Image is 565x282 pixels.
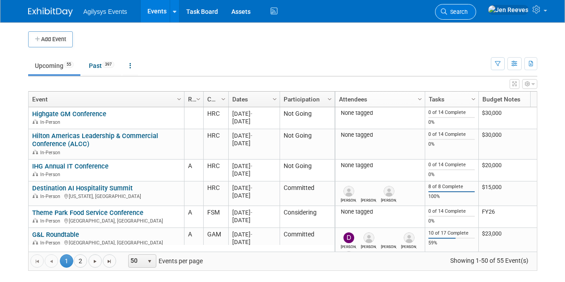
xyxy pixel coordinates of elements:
[271,96,278,103] span: Column Settings
[232,162,276,170] div: [DATE]
[401,243,417,249] div: Rohith Kori
[32,110,106,118] a: Highgate GM Conference
[74,254,87,268] a: 2
[428,240,475,246] div: 59%
[84,8,127,15] span: Agilysys Events
[32,231,79,239] a: G&L Roundtable
[415,92,425,105] a: Column Settings
[280,181,335,206] td: Committed
[32,209,143,217] a: Theme Park Food Service Conference
[32,132,158,148] a: Hilton Americas Leadership & Commercial Conference (ALCC)
[428,218,475,224] div: 0%
[280,129,335,160] td: Not Going
[232,216,276,224] div: [DATE]
[203,107,228,129] td: HRC
[339,109,421,117] div: None tagged
[232,139,276,147] div: [DATE]
[40,150,63,156] span: In-Person
[232,132,276,139] div: [DATE]
[33,194,38,198] img: In-Person Event
[203,181,228,206] td: HRC
[203,129,228,160] td: HRC
[341,197,356,202] div: Frank Pitsikalis
[33,150,38,154] img: In-Person Event
[193,92,203,105] a: Column Settings
[404,232,414,243] img: Rohith Kori
[478,107,545,129] td: $30,000
[361,197,377,202] div: Jen Reeves
[88,254,102,268] a: Go to the next page
[488,5,529,15] img: Jen Reeves
[232,238,276,246] div: [DATE]
[482,92,540,107] a: Budget Notes
[176,96,183,103] span: Column Settings
[361,243,377,249] div: Marty Halaburda
[478,129,545,160] td: $30,000
[117,254,212,268] span: Events per page
[40,172,63,177] span: In-Person
[33,240,38,244] img: In-Person Event
[232,118,276,125] div: [DATE]
[339,131,421,139] div: None tagged
[428,230,475,236] div: 10 of 17 Complete
[106,258,113,265] span: Go to the last page
[33,218,38,223] img: In-Person Event
[188,92,197,107] a: Ranking
[428,172,475,178] div: 0%
[478,228,545,271] td: $23,000
[40,218,63,224] span: In-Person
[82,57,121,74] a: Past397
[102,61,114,68] span: 397
[428,131,475,138] div: 0 of 14 Complete
[40,240,63,246] span: In-Person
[478,206,545,228] td: FY26
[447,8,468,15] span: Search
[48,258,55,265] span: Go to the previous page
[251,163,252,169] span: -
[232,170,276,177] div: [DATE]
[218,92,228,105] a: Column Settings
[174,92,184,105] a: Column Settings
[203,160,228,181] td: HRC
[28,57,80,74] a: Upcoming55
[184,206,203,228] td: A
[428,208,475,215] div: 0 of 14 Complete
[203,206,228,228] td: FSM
[207,92,222,107] a: Company Region
[339,208,421,215] div: None tagged
[470,96,477,103] span: Column Settings
[325,92,335,105] a: Column Settings
[280,228,335,271] td: Committed
[280,160,335,181] td: Not Going
[40,194,63,199] span: In-Person
[92,258,99,265] span: Go to the next page
[270,92,280,105] a: Column Settings
[232,231,276,238] div: [DATE]
[146,258,153,265] span: select
[364,232,374,243] img: Marty Halaburda
[280,206,335,228] td: Considering
[232,110,276,118] div: [DATE]
[381,197,397,202] div: Tim Colligan
[429,92,473,107] a: Tasks
[220,96,227,103] span: Column Settings
[32,192,180,200] div: [US_STATE], [GEOGRAPHIC_DATA]
[32,92,178,107] a: Event
[33,172,38,176] img: In-Person Event
[251,110,252,117] span: -
[428,162,475,168] div: 0 of 14 Complete
[32,239,180,246] div: [GEOGRAPHIC_DATA], [GEOGRAPHIC_DATA]
[478,160,545,181] td: $20,000
[251,209,252,216] span: -
[32,162,109,170] a: IHG Annual IT Conference
[428,194,475,200] div: 100%
[428,109,475,116] div: 0 of 14 Complete
[428,141,475,147] div: 0%
[326,96,333,103] span: Column Settings
[339,162,421,169] div: None tagged
[184,228,203,271] td: A
[232,184,276,192] div: [DATE]
[384,186,394,197] img: Tim Colligan
[232,209,276,216] div: [DATE]
[184,160,203,181] td: A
